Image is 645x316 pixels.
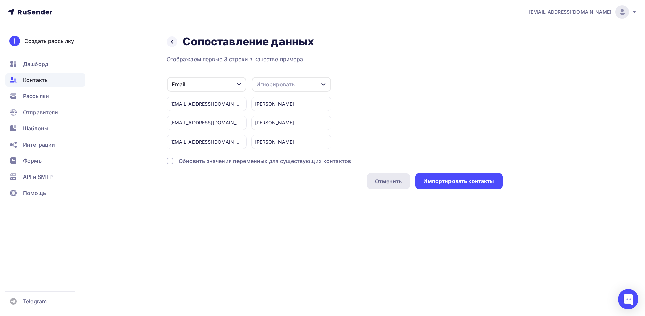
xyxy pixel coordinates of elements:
[23,108,58,116] span: Отправители
[23,76,49,84] span: Контакты
[23,124,48,132] span: Шаблоны
[529,9,611,15] span: [EMAIL_ADDRESS][DOMAIN_NAME]
[167,55,503,63] div: Отображаем первые 3 строки в качестве примера
[23,297,47,305] span: Telegram
[375,177,402,185] div: Отменить
[167,97,247,111] div: [EMAIL_ADDRESS][DOMAIN_NAME]
[5,57,85,71] a: Дашборд
[251,77,331,92] button: Игнорировать
[423,177,494,185] div: Импортировать контакты
[23,141,55,149] span: Интеграции
[172,80,185,88] div: Email
[23,157,43,165] span: Формы
[167,77,247,92] button: Email
[179,157,351,165] div: Обновить значения переменных для существующих контактов
[256,80,295,88] div: Игнорировать
[23,173,53,181] span: API и SMTP
[5,154,85,167] a: Формы
[23,189,46,197] span: Помощь
[251,97,331,111] div: [PERSON_NAME]
[5,122,85,135] a: Шаблоны
[251,135,331,149] div: [PERSON_NAME]
[24,37,74,45] div: Создать рассылку
[5,89,85,103] a: Рассылки
[23,92,49,100] span: Рассылки
[23,60,48,68] span: Дашборд
[251,116,331,130] div: [PERSON_NAME]
[529,5,637,19] a: [EMAIL_ADDRESS][DOMAIN_NAME]
[167,135,247,149] div: [EMAIL_ADDRESS][DOMAIN_NAME]
[167,116,247,130] div: [EMAIL_ADDRESS][DOMAIN_NAME]
[5,106,85,119] a: Отправители
[183,35,314,48] h2: Сопоставление данных
[5,73,85,87] a: Контакты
